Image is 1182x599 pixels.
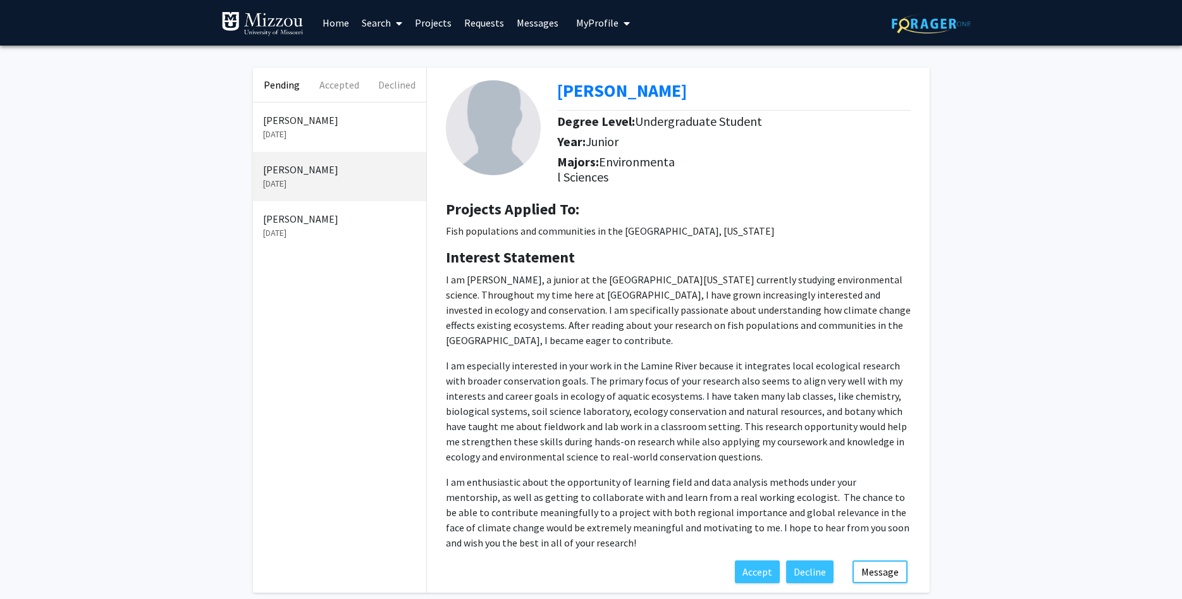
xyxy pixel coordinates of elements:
span: Junior [586,133,619,149]
p: I am [PERSON_NAME], a junior at the [GEOGRAPHIC_DATA][US_STATE] currently studying environmental ... [446,272,911,348]
iframe: Chat [9,542,54,590]
b: Interest Statement [446,247,575,267]
b: Year: [557,133,586,149]
span: Undergraduate Student [635,113,762,129]
p: [DATE] [263,177,416,190]
img: Profile Picture [446,80,541,175]
a: Messages [510,1,565,45]
button: Pending [253,68,311,102]
p: [PERSON_NAME] [263,162,416,177]
img: University of Missouri Logo [221,11,304,37]
p: [PERSON_NAME] [263,211,416,226]
button: Declined [368,68,426,102]
p: I am enthusiastic about the opportunity of learning field and data analysis methods under your me... [446,474,911,550]
p: [DATE] [263,128,416,141]
a: Projects [409,1,458,45]
span: Environmental Sciences [557,154,675,185]
a: Search [355,1,409,45]
span: My Profile [576,16,619,29]
button: Accept [735,560,780,583]
p: Fish populations and communities in the [GEOGRAPHIC_DATA], [US_STATE] [446,223,911,238]
button: Accepted [311,68,368,102]
b: Degree Level: [557,113,635,129]
button: Message [853,560,908,583]
a: Requests [458,1,510,45]
b: Projects Applied To: [446,199,579,219]
a: Home [316,1,355,45]
img: ForagerOne Logo [892,14,971,34]
b: Majors: [557,154,599,170]
p: [PERSON_NAME] [263,113,416,128]
p: [DATE] [263,226,416,240]
b: [PERSON_NAME] [557,79,687,102]
a: Opens in a new tab [557,79,687,102]
button: Decline [786,560,834,583]
p: I am especially interested in your work in the Lamine River because it integrates local ecologica... [446,358,911,464]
